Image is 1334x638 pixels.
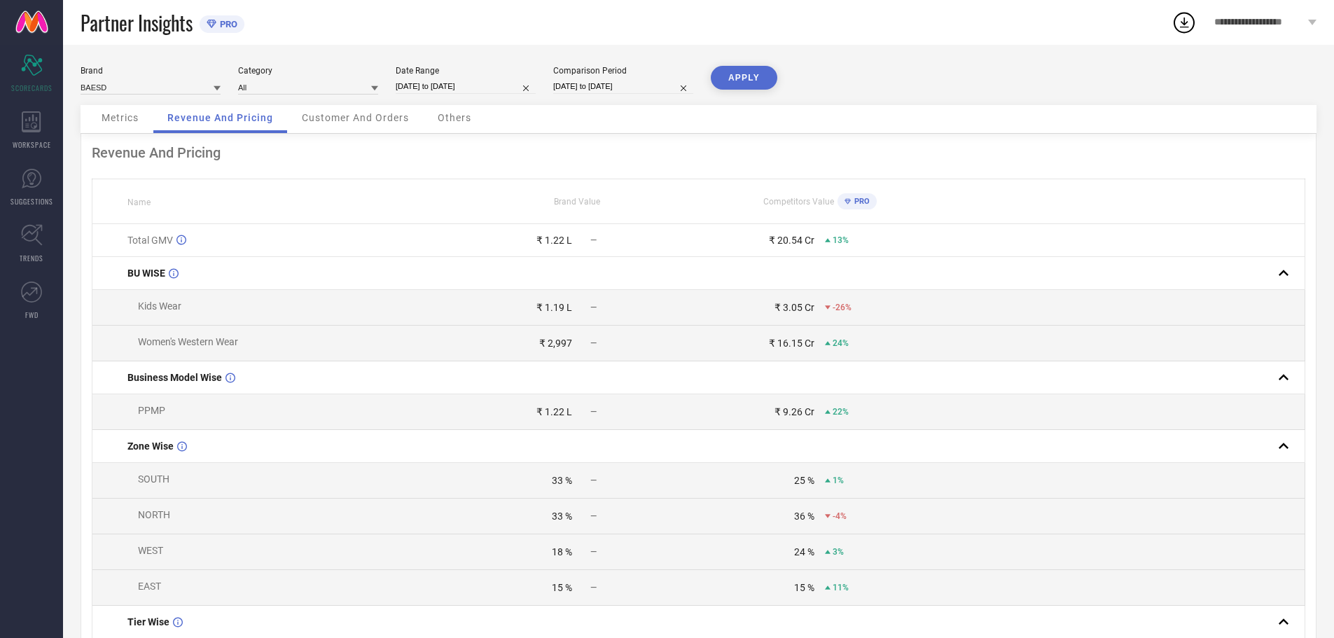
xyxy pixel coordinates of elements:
[774,406,814,417] div: ₹ 9.26 Cr
[552,582,572,593] div: 15 %
[763,197,834,207] span: Competitors Value
[127,268,165,279] span: BU WISE
[25,310,39,320] span: FWD
[127,197,151,207] span: Name
[833,303,852,312] span: -26%
[11,196,53,207] span: SUGGESTIONS
[539,338,572,349] div: ₹ 2,997
[1172,10,1197,35] div: Open download list
[553,79,693,94] input: Select comparison period
[590,511,597,521] span: —
[552,511,572,522] div: 33 %
[774,302,814,313] div: ₹ 3.05 Cr
[554,197,600,207] span: Brand Value
[536,235,572,246] div: ₹ 1.22 L
[127,372,222,383] span: Business Model Wise
[794,582,814,593] div: 15 %
[833,511,847,521] span: -4%
[552,475,572,486] div: 33 %
[102,112,139,123] span: Metrics
[590,235,597,245] span: —
[396,66,536,76] div: Date Range
[167,112,273,123] span: Revenue And Pricing
[127,616,169,627] span: Tier Wise
[833,235,849,245] span: 13%
[81,66,221,76] div: Brand
[13,139,51,150] span: WORKSPACE
[590,547,597,557] span: —
[138,336,238,347] span: Women's Western Wear
[833,583,849,592] span: 11%
[302,112,409,123] span: Customer And Orders
[11,83,53,93] span: SCORECARDS
[138,581,161,592] span: EAST
[590,338,597,348] span: —
[396,79,536,94] input: Select date range
[138,545,163,556] span: WEST
[590,583,597,592] span: —
[833,338,849,348] span: 24%
[833,547,844,557] span: 3%
[81,8,193,37] span: Partner Insights
[216,19,237,29] span: PRO
[138,300,181,312] span: Kids Wear
[769,338,814,349] div: ₹ 16.15 Cr
[833,476,844,485] span: 1%
[711,66,777,90] button: APPLY
[127,235,173,246] span: Total GMV
[851,197,870,206] span: PRO
[127,441,174,452] span: Zone Wise
[794,546,814,557] div: 24 %
[833,407,849,417] span: 22%
[590,476,597,485] span: —
[238,66,378,76] div: Category
[438,112,471,123] span: Others
[590,407,597,417] span: —
[536,302,572,313] div: ₹ 1.19 L
[794,475,814,486] div: 25 %
[552,546,572,557] div: 18 %
[794,511,814,522] div: 36 %
[553,66,693,76] div: Comparison Period
[590,303,597,312] span: —
[536,406,572,417] div: ₹ 1.22 L
[138,509,170,520] span: NORTH
[138,405,165,416] span: PPMP
[20,253,43,263] span: TRENDS
[769,235,814,246] div: ₹ 20.54 Cr
[92,144,1305,161] div: Revenue And Pricing
[138,473,169,485] span: SOUTH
